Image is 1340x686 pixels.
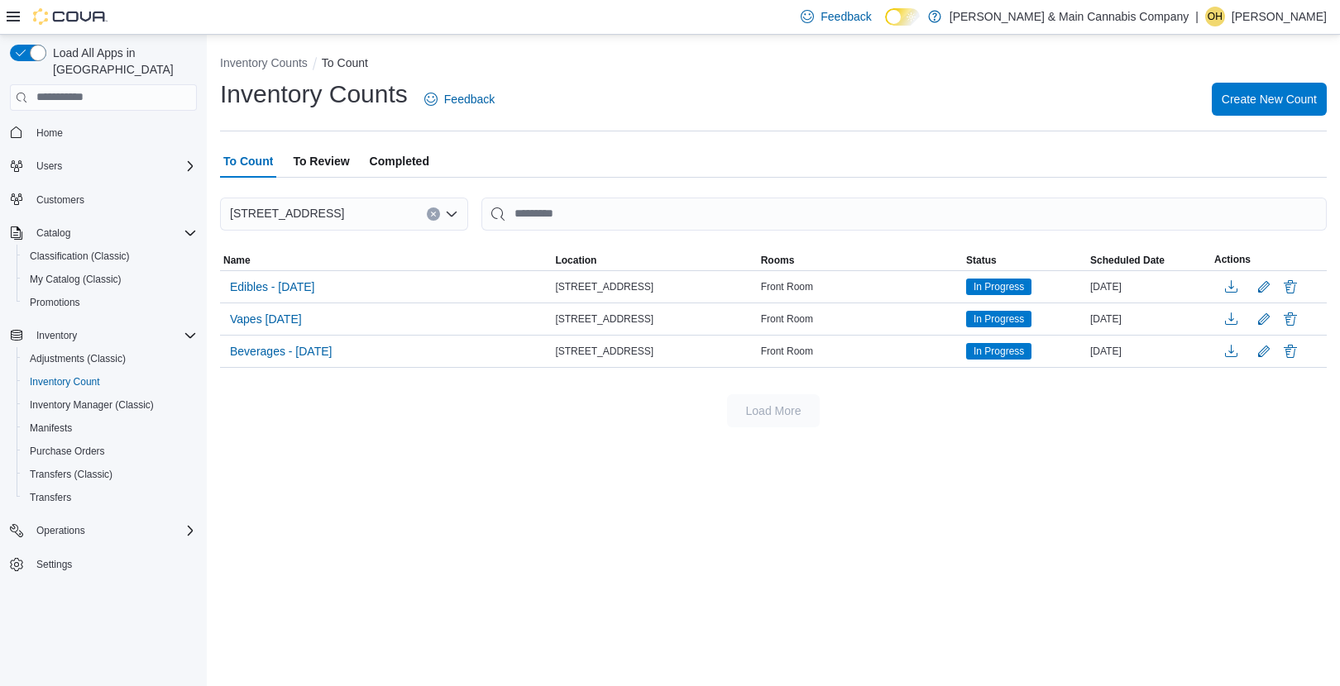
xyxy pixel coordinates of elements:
span: Rooms [761,254,795,267]
span: In Progress [974,344,1024,359]
a: Promotions [23,293,87,312]
button: Adjustments (Classic) [17,347,203,370]
span: Users [30,156,197,176]
span: Location [555,254,596,267]
button: Catalog [30,223,77,243]
div: Olivia Higgins [1205,7,1225,26]
div: [DATE] [1087,341,1211,361]
a: Customers [30,190,91,210]
span: Name [223,254,251,267]
span: Settings [30,554,197,574]
span: Home [36,126,63,140]
span: Inventory Count [23,372,197,392]
button: Clear input [427,207,440,221]
span: [STREET_ADDRESS] [555,345,653,358]
a: Inventory Count [23,372,107,392]
button: Edit count details [1254,339,1274,364]
button: Inventory Count [17,370,203,393]
span: Promotions [23,293,197,312]
a: Transfers (Classic) [23,464,119,484]
button: Transfers [17,486,203,509]
span: Home [30,122,197,143]
button: Name [220,250,552,270]
span: [STREET_ADDRESS] [555,312,653,326]
button: Operations [3,519,203,542]
span: Promotions [30,296,80,309]
button: Edit count details [1254,307,1274,331]
span: Customers [36,193,84,207]
button: Beverages - [DATE] [223,339,338,364]
span: In Progress [966,279,1031,295]
div: [DATE] [1087,309,1211,329]
img: Cova [33,8,108,25]
span: Inventory Manager (Classic) [23,395,197,415]
span: Scheduled Date [1090,254,1165,267]
span: In Progress [966,311,1031,327]
span: Vapes [DATE] [230,311,302,327]
a: Purchase Orders [23,441,112,461]
button: Transfers (Classic) [17,463,203,486]
span: Classification (Classic) [30,250,130,263]
div: [DATE] [1087,277,1211,297]
button: Inventory Manager (Classic) [17,393,203,417]
a: Adjustments (Classic) [23,349,132,369]
span: My Catalog (Classic) [30,273,122,286]
span: Status [966,254,997,267]
span: Manifests [30,422,72,435]
span: Edibles - [DATE] [230,279,314,295]
h1: Inventory Counts [220,78,408,111]
span: Load More [746,403,802,419]
button: Users [30,156,69,176]
span: Create New Count [1222,91,1317,107]
button: Status [963,250,1087,270]
span: [STREET_ADDRESS] [555,280,653,293]
div: Front Room [758,341,963,361]
button: Delete [1280,277,1300,297]
span: Completed [370,145,429,178]
button: Edibles - [DATE] [223,274,321,299]
div: Front Room [758,277,963,297]
button: Open list of options [445,207,458,221]
button: Vapes [DATE] [223,307,309,331]
button: Classification (Classic) [17,245,203,268]
button: Settings [3,552,203,576]
span: Inventory Manager (Classic) [30,398,154,412]
button: Promotions [17,291,203,314]
nav: An example of EuiBreadcrumbs [220,55,1327,74]
button: Users [3,155,203,178]
span: Load All Apps in [GEOGRAPHIC_DATA] [46,45,197,78]
span: OH [1208,7,1223,26]
span: Classification (Classic) [23,246,197,266]
button: Load More [727,394,820,427]
button: Manifests [17,417,203,440]
span: In Progress [974,279,1024,294]
button: Scheduled Date [1087,250,1211,270]
span: Feedback [444,91,495,107]
a: Classification (Classic) [23,246,136,266]
a: Home [30,123,69,143]
span: Transfers [30,491,71,504]
span: My Catalog (Classic) [23,269,197,289]
button: Edit count details [1254,274,1274,299]
button: Create New Count [1212,83,1327,116]
button: Customers [3,188,203,212]
span: In Progress [974,312,1024,326]
span: Inventory [30,326,197,345]
button: Location [552,250,757,270]
p: [PERSON_NAME] [1232,7,1327,26]
span: Manifests [23,418,197,438]
button: Delete [1280,309,1300,329]
button: Purchase Orders [17,440,203,463]
input: This is a search bar. After typing your query, hit enter to filter the results lower in the page. [481,198,1327,231]
span: Feedback [821,8,871,25]
span: Adjustments (Classic) [23,349,197,369]
span: Transfers (Classic) [30,468,112,481]
span: Beverages - [DATE] [230,343,332,360]
a: Feedback [418,83,501,116]
span: Operations [30,521,197,541]
span: Inventory [36,329,77,342]
span: Catalog [30,223,197,243]
span: Adjustments (Classic) [30,352,126,365]
span: Users [36,160,62,173]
